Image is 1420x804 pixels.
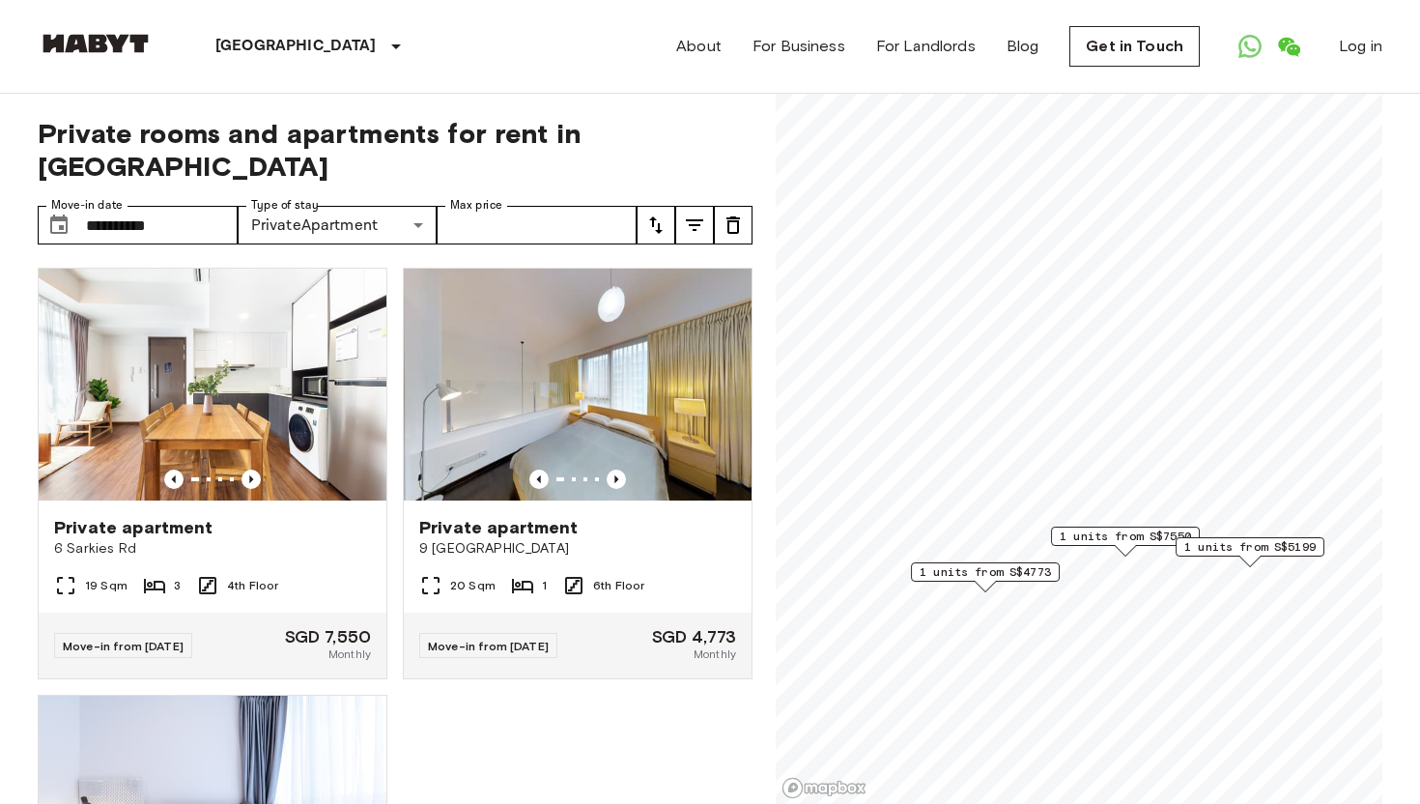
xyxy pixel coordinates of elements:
button: Previous image [241,470,261,489]
span: Private apartment [54,516,213,539]
p: [GEOGRAPHIC_DATA] [215,35,377,58]
a: About [676,35,722,58]
div: Map marker [911,562,1060,592]
span: 1 units from S$4773 [920,563,1051,581]
span: 6 Sarkies Rd [54,539,371,559]
div: Map marker [1051,527,1200,557]
button: tune [675,206,714,244]
span: Move-in from [DATE] [63,639,184,653]
span: 9 [GEOGRAPHIC_DATA] [419,539,736,559]
button: Choose date, selected date is 1 Jan 2026 [40,206,78,244]
label: Max price [450,197,502,214]
span: 20 Sqm [450,577,496,594]
div: PrivateApartment [238,206,438,244]
span: SGD 4,773 [652,628,736,646]
a: Blog [1007,35,1039,58]
label: Type of stay [251,197,319,214]
span: Monthly [328,646,371,663]
span: 1 units from S$5199 [1184,538,1316,556]
span: 4th Floor [227,577,278,594]
a: Open WeChat [1269,27,1308,66]
span: 6th Floor [593,577,644,594]
img: Marketing picture of unit SG-01-003-005-01 [39,269,386,501]
a: Mapbox logo [781,777,866,799]
span: 19 Sqm [85,577,128,594]
span: Private rooms and apartments for rent in [GEOGRAPHIC_DATA] [38,117,753,183]
a: Open WhatsApp [1231,27,1269,66]
button: tune [637,206,675,244]
img: Habyt [38,34,154,53]
span: 1 [542,577,547,594]
button: Previous image [164,470,184,489]
img: Marketing picture of unit SG-01-038-004-01 [404,269,752,501]
label: Move-in date [51,197,123,214]
span: 3 [174,577,181,594]
button: Previous image [607,470,626,489]
span: Private apartment [419,516,579,539]
span: 1 units from S$7550 [1060,528,1191,545]
button: tune [714,206,753,244]
a: Log in [1339,35,1382,58]
a: For Business [753,35,845,58]
a: Get in Touch [1069,26,1200,67]
button: Previous image [529,470,549,489]
div: Map marker [1176,537,1324,567]
span: Monthly [694,646,736,663]
span: SGD 7,550 [285,628,371,646]
a: For Landlords [876,35,976,58]
span: Move-in from [DATE] [428,639,549,653]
